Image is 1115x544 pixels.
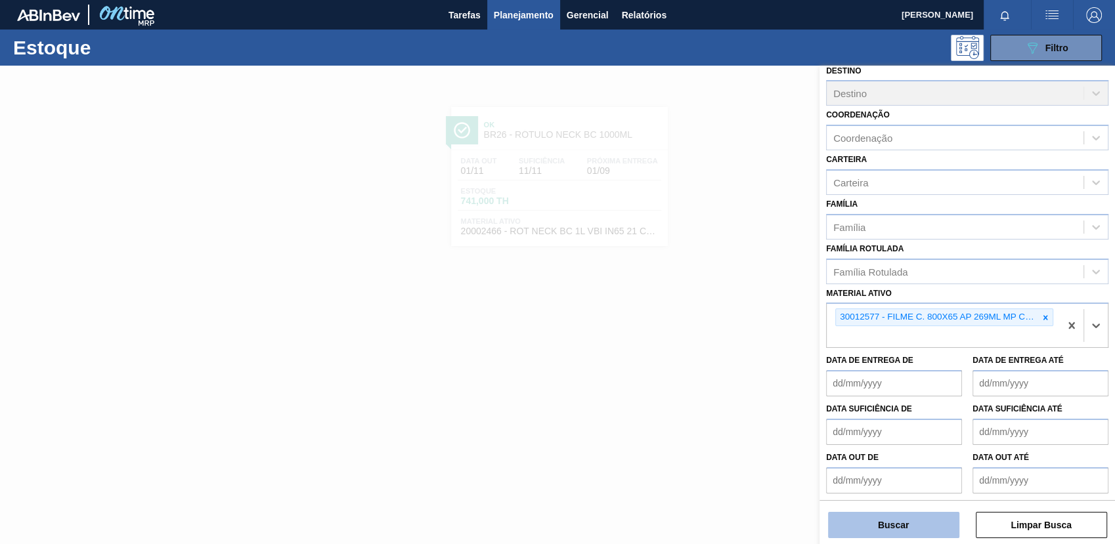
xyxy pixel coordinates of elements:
[973,467,1108,493] input: dd/mm/yyyy
[567,7,609,23] span: Gerencial
[984,6,1026,24] button: Notificações
[826,370,962,396] input: dd/mm/yyyy
[973,404,1062,413] label: Data suficiência até
[826,110,890,119] label: Coordenação
[1045,43,1068,53] span: Filtro
[833,133,892,144] div: Coordenação
[826,199,858,209] label: Família
[833,266,907,277] div: Família Rotulada
[973,419,1108,445] input: dd/mm/yyyy
[833,221,865,232] div: Família
[17,9,80,21] img: TNhmsLtSVTkK8tSr43FrP2fwEKptu5GPRR3wAAAABJRU5ErkJggg==
[622,7,667,23] span: Relatórios
[826,419,962,445] input: dd/mm/yyyy
[448,7,481,23] span: Tarefas
[990,35,1102,61] button: Filtro
[826,244,904,253] label: Família Rotulada
[973,453,1029,462] label: Data out até
[833,177,868,188] div: Carteira
[826,404,912,413] label: Data suficiência de
[826,66,861,75] label: Destino
[826,289,892,298] label: Material ativo
[973,356,1064,365] label: Data de Entrega até
[826,467,962,493] input: dd/mm/yyyy
[826,453,879,462] label: Data out de
[973,370,1108,396] input: dd/mm/yyyy
[494,7,554,23] span: Planejamento
[1086,7,1102,23] img: Logout
[13,40,206,55] h1: Estoque
[1044,7,1060,23] img: userActions
[826,356,913,365] label: Data de Entrega de
[836,309,1038,325] div: 30012577 - FILME C. 800X65 AP 269ML MP C15 429
[826,155,867,164] label: Carteira
[951,35,984,61] div: Pogramando: nenhum usuário selecionado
